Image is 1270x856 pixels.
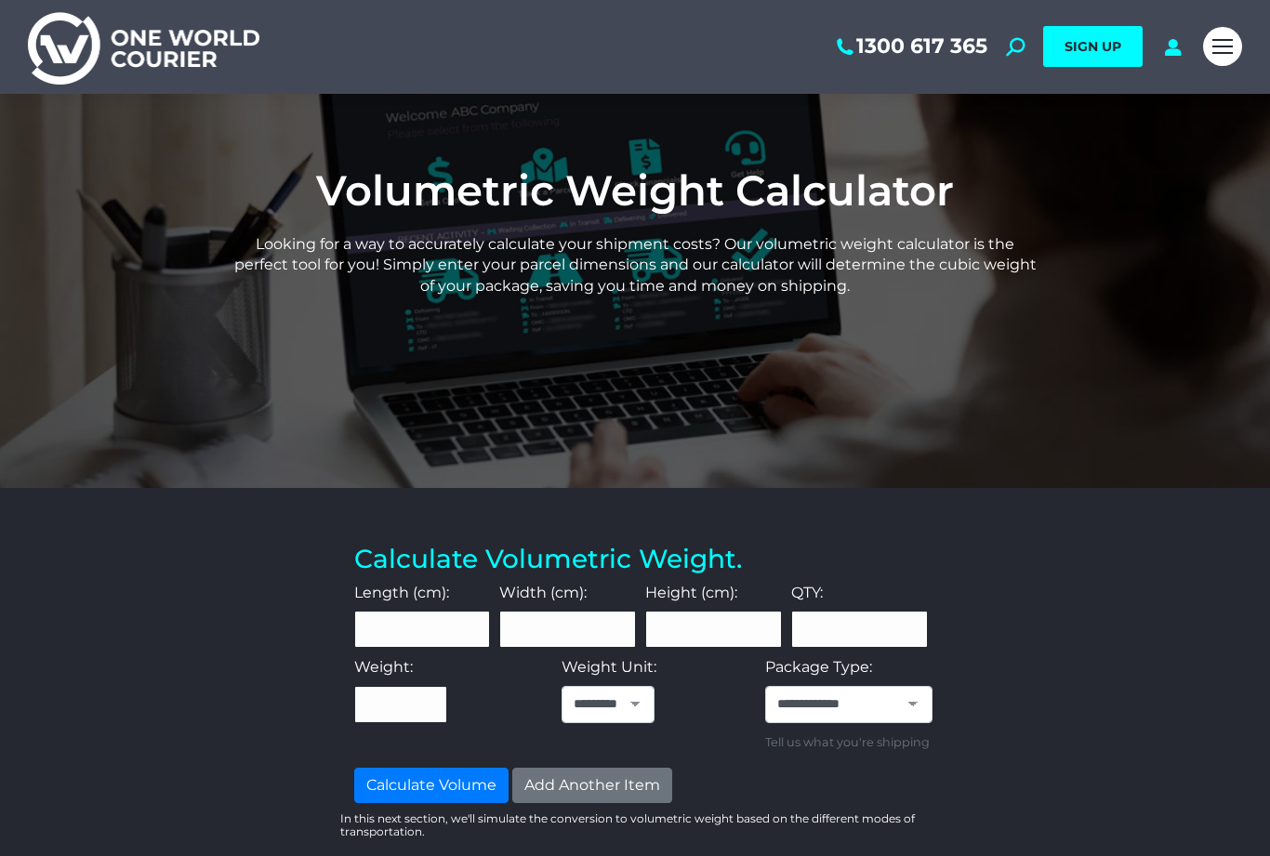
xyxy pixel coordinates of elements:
a: Mobile menu icon [1203,27,1242,66]
span: SIGN UP [1065,38,1121,55]
img: One World Courier [28,9,259,85]
label: Width (cm): [499,583,587,603]
p: In this next section, we'll simulate the conversion to volumetric weight based on the different m... [340,812,942,839]
small: Tell us what you're shipping [765,732,933,753]
label: QTY: [791,583,823,603]
h1: Volumetric Weight Calculator [232,165,1038,216]
a: 1300 617 365 [833,34,987,59]
button: Add Another Item [512,768,672,803]
label: Package Type: [765,657,872,678]
label: Weight Unit: [562,657,656,678]
h3: Calculate Volumetric Weight. [354,544,928,575]
button: Calculate Volume [354,768,509,803]
label: Height (cm): [645,583,737,603]
p: Looking for a way to accurately calculate your shipment costs? Our volumetric weight calculator i... [232,234,1038,296]
label: Length (cm): [354,583,449,603]
label: Weight: [354,657,413,678]
a: SIGN UP [1043,26,1143,67]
